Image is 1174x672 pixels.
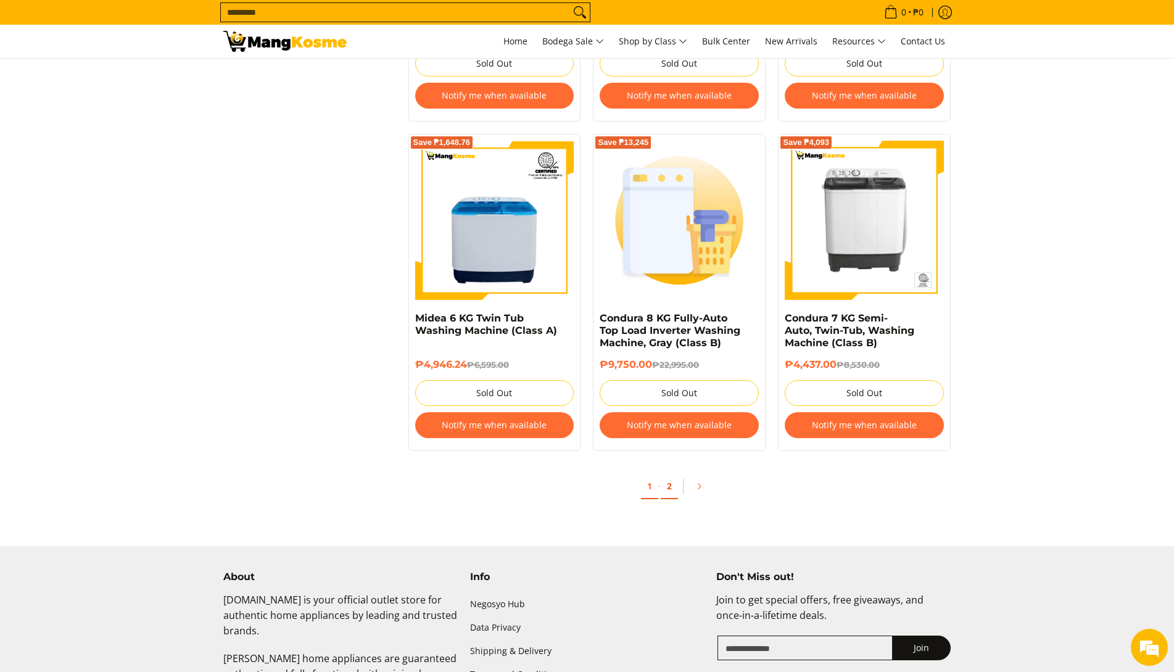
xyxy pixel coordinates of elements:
[415,412,574,438] button: Notify me when available
[716,571,951,583] h4: Don't Miss out!
[223,571,458,583] h4: About
[415,83,574,109] button: Notify me when available
[415,312,557,336] a: Midea 6 KG Twin Tub Washing Machine (Class A)
[536,25,610,58] a: Bodega Sale
[359,25,951,58] nav: Main Menu
[661,474,678,499] a: 2
[6,337,235,380] textarea: Type your message and hit 'Enter'
[402,470,957,509] ul: Pagination
[785,51,944,77] button: Sold Out
[223,592,458,650] p: [DOMAIN_NAME] is your official outlet store for authentic home appliances by leading and trusted ...
[542,34,604,49] span: Bodega Sale
[415,380,574,406] button: Sold Out
[785,312,914,349] a: Condura 7 KG Semi-Auto, Twin-Tub, Washing Machine (Class B)
[880,6,927,19] span: •
[415,141,574,300] img: Midea 6 KG Twin Tub Washing Machine (Class A)
[892,636,951,660] button: Join
[600,51,759,77] button: Sold Out
[415,51,574,77] button: Sold Out
[600,141,759,300] img: Condura 8 KG Fully-Auto Top Load Inverter Washing Machine, Gray (Class B)
[765,35,817,47] span: New Arrivals
[785,141,944,300] img: condura-semi-automatic-7-kilos-twin-tub-washing-machine-front-view-mang-kosme
[899,8,908,17] span: 0
[837,360,880,370] del: ₱8,530.00
[652,360,699,370] del: ₱22,995.00
[600,83,759,109] button: Notify me when available
[72,156,170,280] span: We're online!
[223,31,347,52] img: Washing Machines l Mang Kosme: Home Appliances Warehouse Sale Partner
[497,25,534,58] a: Home
[901,35,945,47] span: Contact Us
[785,359,944,371] h6: ₱4,437.00
[202,6,232,36] div: Minimize live chat window
[759,25,824,58] a: New Arrivals
[64,69,207,85] div: Chat with us now
[600,380,759,406] button: Sold Out
[641,474,658,499] a: 1
[600,412,759,438] button: Notify me when available
[702,35,750,47] span: Bulk Center
[415,359,574,371] h6: ₱4,946.24
[783,139,829,146] span: Save ₱4,093
[613,25,693,58] a: Shop by Class
[895,25,951,58] a: Contact Us
[413,139,471,146] span: Save ₱1,648.76
[716,592,951,636] p: Join to get special offers, free giveaways, and once-in-a-lifetime deals.
[832,34,886,49] span: Resources
[600,359,759,371] h6: ₱9,750.00
[785,412,944,438] button: Notify me when available
[470,571,705,583] h4: Info
[600,312,740,349] a: Condura 8 KG Fully-Auto Top Load Inverter Washing Machine, Gray (Class B)
[598,139,648,146] span: Save ₱13,245
[785,83,944,109] button: Notify me when available
[470,640,705,663] a: Shipping & Delivery
[570,3,590,22] button: Search
[619,34,687,49] span: Shop by Class
[467,360,509,370] del: ₱6,595.00
[696,25,756,58] a: Bulk Center
[826,25,892,58] a: Resources
[658,480,661,492] span: ·
[470,592,705,616] a: Negosyo Hub
[911,8,925,17] span: ₱0
[785,380,944,406] button: Sold Out
[470,616,705,640] a: Data Privacy
[503,35,527,47] span: Home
